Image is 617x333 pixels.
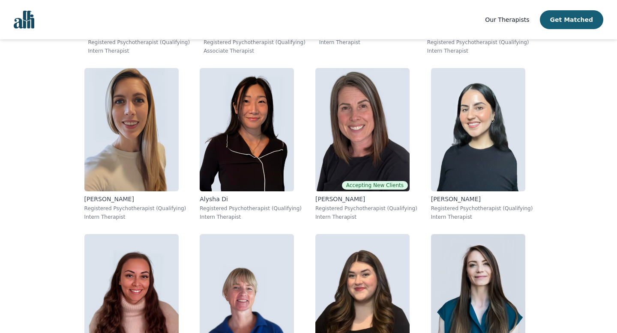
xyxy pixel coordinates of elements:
a: Our Therapists [485,15,529,25]
p: Intern Therapist [319,39,413,46]
p: [PERSON_NAME] [431,195,533,203]
p: Intern Therapist [431,214,533,220]
p: Registered Psychotherapist (Qualifying) [88,39,190,46]
p: Registered Psychotherapist (Qualifying) [204,39,306,46]
p: Associate Therapist [204,48,306,54]
p: Registered Psychotherapist (Qualifying) [84,205,186,212]
a: Ayah_El-husseini[PERSON_NAME]Registered Psychotherapist (Qualifying)Intern Therapist [424,61,540,227]
p: Intern Therapist [84,214,186,220]
img: Alysha_Di [200,68,294,191]
a: Stephanie_BunkerAccepting New Clients[PERSON_NAME]Registered Psychotherapist (Qualifying)Intern T... [308,61,424,227]
img: Anisa_Mori [84,68,179,191]
p: Registered Psychotherapist (Qualifying) [315,205,417,212]
img: Ayah_El-husseini [431,68,525,191]
p: Alysha Di [200,195,302,203]
p: Intern Therapist [88,48,190,54]
span: Accepting New Clients [342,181,408,190]
button: Get Matched [540,10,603,29]
p: [PERSON_NAME] [84,195,186,203]
span: Our Therapists [485,16,529,23]
p: Registered Psychotherapist (Qualifying) [200,205,302,212]
p: Registered Psychotherapist (Qualifying) [427,39,529,46]
img: Stephanie_Bunker [315,68,410,191]
p: Intern Therapist [200,214,302,220]
p: [PERSON_NAME] [315,195,417,203]
p: Intern Therapist [315,214,417,220]
a: Alysha_DiAlysha DiRegistered Psychotherapist (Qualifying)Intern Therapist [193,61,308,227]
p: Intern Therapist [427,48,529,54]
p: Registered Psychotherapist (Qualifying) [431,205,533,212]
a: Anisa_Mori[PERSON_NAME]Registered Psychotherapist (Qualifying)Intern Therapist [78,61,193,227]
img: alli logo [14,11,34,29]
